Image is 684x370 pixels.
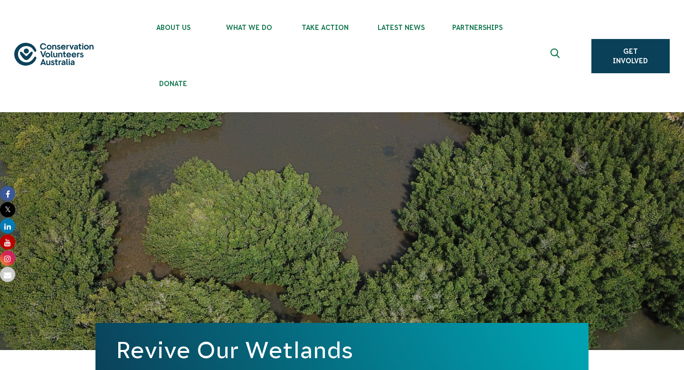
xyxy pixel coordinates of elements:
[439,24,515,31] span: Partnerships
[363,24,439,31] span: Latest News
[135,24,211,31] span: About Us
[287,24,363,31] span: Take Action
[545,45,568,68] button: Expand search box Close search box
[550,49,562,64] span: Expand search box
[14,43,94,66] img: logo.svg
[591,39,670,73] a: Get Involved
[211,24,287,31] span: What We Do
[135,80,211,88] span: Donate
[116,337,568,363] h1: Revive Our Wetlands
